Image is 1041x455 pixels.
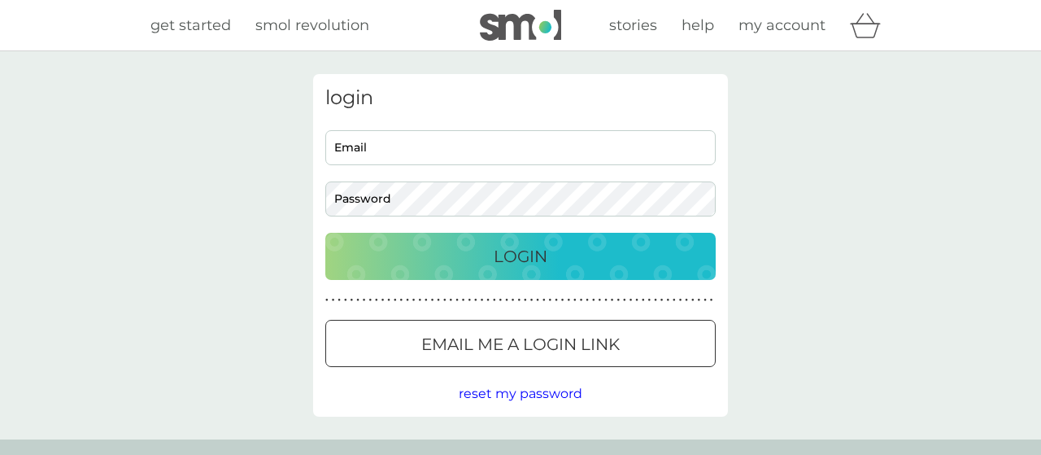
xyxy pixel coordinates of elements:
[480,10,561,41] img: smol
[580,296,583,304] p: ●
[573,296,577,304] p: ●
[493,296,496,304] p: ●
[459,386,582,401] span: reset my password
[654,296,657,304] p: ●
[524,296,527,304] p: ●
[512,296,515,304] p: ●
[660,296,664,304] p: ●
[400,296,403,304] p: ●
[486,296,490,304] p: ●
[549,296,552,304] p: ●
[530,296,534,304] p: ●
[567,296,570,304] p: ●
[623,296,626,304] p: ●
[850,9,891,42] div: basket
[682,14,714,37] a: help
[450,296,453,304] p: ●
[363,296,366,304] p: ●
[561,296,564,304] p: ●
[394,296,397,304] p: ●
[691,296,695,304] p: ●
[635,296,638,304] p: ●
[462,296,465,304] p: ●
[616,296,620,304] p: ●
[344,296,347,304] p: ●
[368,296,372,304] p: ●
[738,16,825,34] span: my account
[542,296,546,304] p: ●
[499,296,503,304] p: ●
[387,296,390,304] p: ●
[425,296,428,304] p: ●
[325,296,329,304] p: ●
[642,296,645,304] p: ●
[406,296,409,304] p: ●
[418,296,421,304] p: ●
[738,14,825,37] a: my account
[599,296,602,304] p: ●
[517,296,520,304] p: ●
[474,296,477,304] p: ●
[255,14,369,37] a: smol revolution
[431,296,434,304] p: ●
[555,296,558,304] p: ●
[536,296,539,304] p: ●
[494,243,547,269] p: Login
[325,86,716,110] h3: login
[455,296,459,304] p: ●
[332,296,335,304] p: ●
[609,16,657,34] span: stories
[682,16,714,34] span: help
[412,296,416,304] p: ●
[150,16,231,34] span: get started
[437,296,440,304] p: ●
[604,296,608,304] p: ●
[679,296,682,304] p: ●
[609,14,657,37] a: stories
[629,296,633,304] p: ●
[255,16,369,34] span: smol revolution
[150,14,231,37] a: get started
[375,296,378,304] p: ●
[481,296,484,304] p: ●
[703,296,707,304] p: ●
[673,296,676,304] p: ●
[592,296,595,304] p: ●
[468,296,471,304] p: ●
[325,233,716,280] button: Login
[685,296,688,304] p: ●
[666,296,669,304] p: ●
[443,296,446,304] p: ●
[351,296,354,304] p: ●
[710,296,713,304] p: ●
[356,296,359,304] p: ●
[459,383,582,405] button: reset my password
[648,296,651,304] p: ●
[381,296,385,304] p: ●
[698,296,701,304] p: ●
[338,296,341,304] p: ●
[586,296,589,304] p: ●
[325,320,716,367] button: Email me a login link
[611,296,614,304] p: ●
[421,331,620,357] p: Email me a login link
[505,296,508,304] p: ●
